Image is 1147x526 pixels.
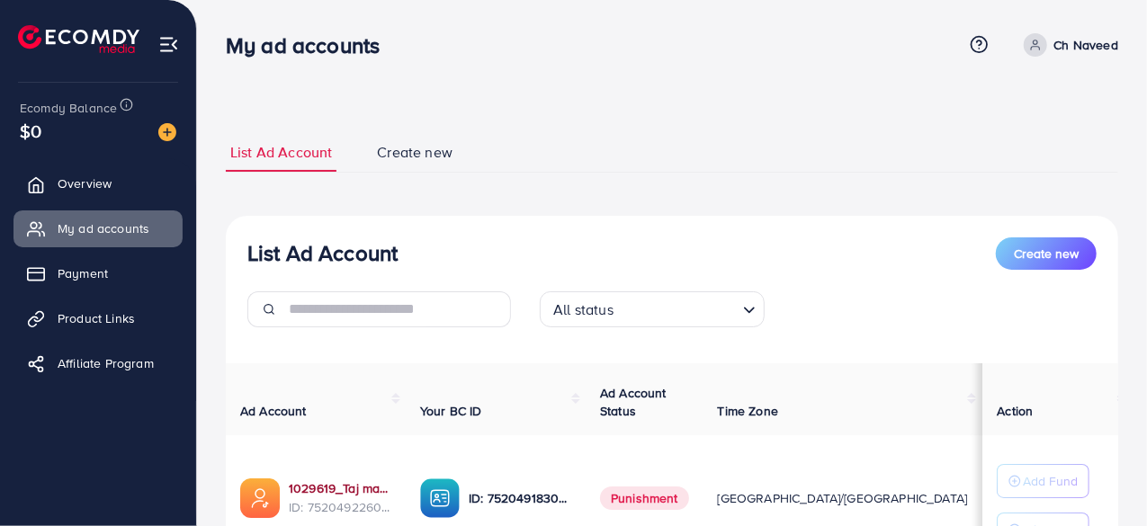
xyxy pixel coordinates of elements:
span: All status [550,297,617,323]
h3: List Ad Account [247,240,398,266]
span: Create new [1014,245,1079,263]
span: Action [998,402,1034,420]
span: Ecomdy Balance [20,99,117,117]
span: [GEOGRAPHIC_DATA]/[GEOGRAPHIC_DATA] [718,489,968,507]
span: Your BC ID [420,402,482,420]
a: My ad accounts [13,210,183,246]
img: logo [18,25,139,53]
p: Add Fund [1024,470,1079,492]
span: $0 [20,118,41,144]
span: ID: 7520492260274864135 [289,498,391,516]
a: Product Links [13,300,183,336]
iframe: Chat [1071,445,1134,513]
img: ic-ads-acc.e4c84228.svg [240,478,280,518]
img: menu [158,34,179,55]
p: ID: 7520491830920724488 [469,487,571,509]
span: List Ad Account [230,142,332,163]
h3: My ad accounts [226,32,394,58]
span: Ad Account Status [600,384,667,420]
span: Affiliate Program [58,354,154,372]
span: Payment [58,264,108,282]
a: 1029619_Taj mart1_1751001171342 [289,479,391,497]
span: Time Zone [718,402,778,420]
p: Ch Naveed [1054,34,1118,56]
input: Search for option [619,293,736,323]
a: Payment [13,255,183,291]
span: Punishment [600,486,689,510]
span: Create new [377,142,453,163]
span: Product Links [58,309,135,327]
a: Affiliate Program [13,345,183,381]
img: ic-ba-acc.ded83a64.svg [420,478,460,518]
a: Ch Naveed [1017,33,1118,57]
img: image [158,123,176,141]
span: My ad accounts [58,219,149,237]
span: Overview [58,174,112,192]
span: Ad Account [240,402,307,420]
button: Add Fund [998,464,1090,498]
button: Create new [996,237,1097,270]
a: Overview [13,165,183,201]
div: Search for option [540,291,765,327]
